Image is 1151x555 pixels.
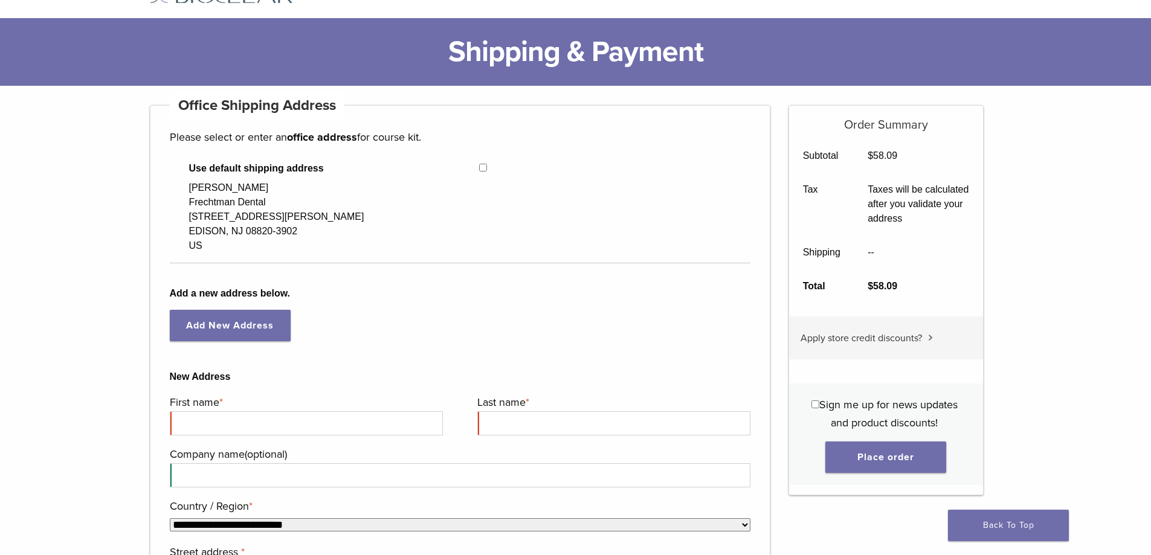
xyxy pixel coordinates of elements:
bdi: 58.09 [868,150,897,161]
span: $ [868,281,873,291]
input: Sign me up for news updates and product discounts! [811,400,819,408]
th: Total [789,269,854,303]
a: Add New Address [170,310,291,341]
th: Subtotal [789,139,854,173]
td: Taxes will be calculated after you validate your address [854,173,983,236]
span: (optional) [245,448,287,461]
h5: Order Summary [789,106,983,132]
button: Place order [825,441,946,473]
span: -- [868,247,874,257]
th: Shipping [789,236,854,269]
label: First name [170,393,440,411]
label: Company name [170,445,748,463]
label: Last name [477,393,747,411]
th: Tax [789,173,854,236]
span: Use default shipping address [189,161,480,176]
p: Please select or enter an for course kit. [170,128,751,146]
img: caret.svg [928,335,933,341]
b: Add a new address below. [170,286,751,301]
div: [PERSON_NAME] Frechtman Dental [STREET_ADDRESS][PERSON_NAME] EDISON, NJ 08820-3902 US [189,181,364,253]
strong: office address [287,130,357,144]
label: Country / Region [170,497,748,515]
bdi: 58.09 [868,281,897,291]
span: Sign me up for news updates and product discounts! [819,398,958,429]
span: Apply store credit discounts? [801,332,922,344]
span: $ [868,150,873,161]
b: New Address [170,370,751,384]
a: Back To Top [948,510,1069,541]
h4: Office Shipping Address [170,91,345,120]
